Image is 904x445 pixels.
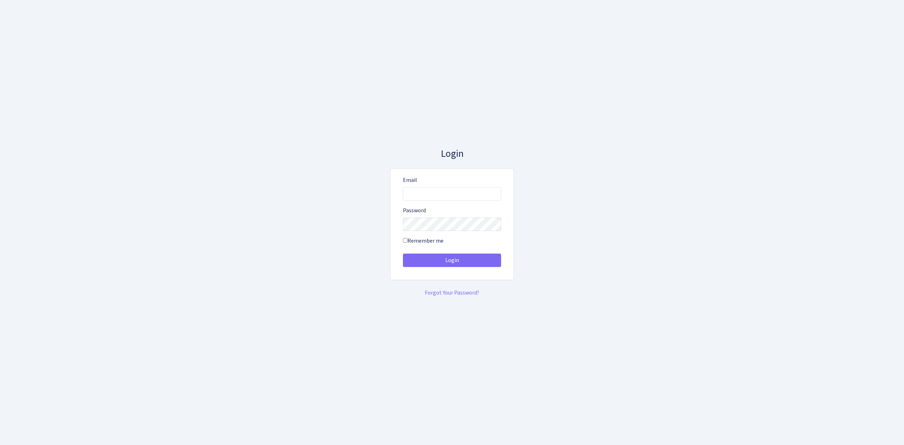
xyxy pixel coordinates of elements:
[403,206,426,215] label: Password
[425,289,479,297] a: Forgot Your Password?
[403,237,444,245] label: Remember me
[403,238,408,243] input: Remember me
[390,148,514,160] h3: Login
[403,176,417,184] label: Email
[403,254,501,267] button: Login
